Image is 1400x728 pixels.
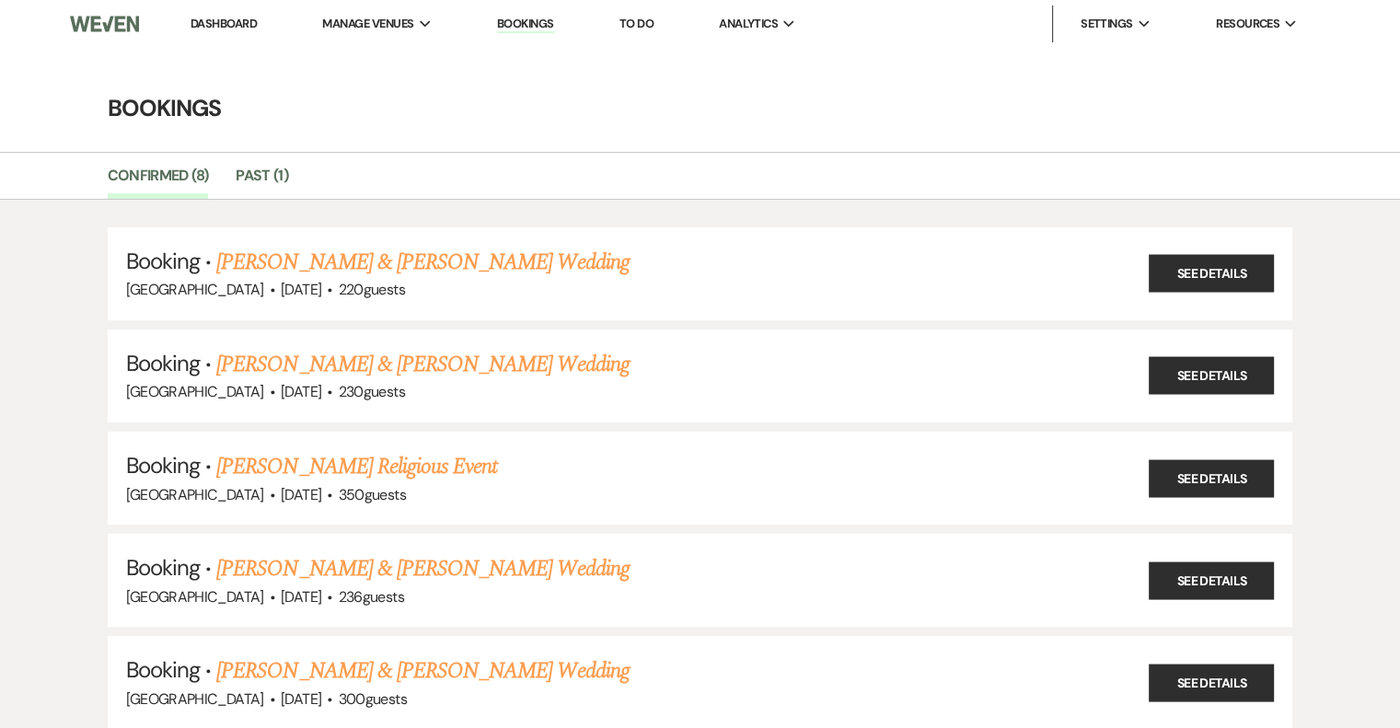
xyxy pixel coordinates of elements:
img: Weven Logo [70,5,139,43]
a: See Details [1149,459,1274,497]
span: Booking [126,349,200,377]
span: Booking [126,655,200,684]
a: Confirmed (8) [108,164,209,199]
span: [GEOGRAPHIC_DATA] [126,280,264,299]
span: Resources [1216,15,1279,33]
a: [PERSON_NAME] & [PERSON_NAME] Wedding [216,246,629,279]
span: [DATE] [281,280,321,299]
span: [GEOGRAPHIC_DATA] [126,689,264,709]
a: Dashboard [191,16,257,31]
span: 236 guests [339,587,404,607]
a: See Details [1149,664,1274,701]
a: See Details [1149,255,1274,293]
span: [GEOGRAPHIC_DATA] [126,382,264,401]
span: 300 guests [339,689,407,709]
a: Bookings [497,16,554,33]
a: To Do [619,16,654,31]
span: [DATE] [281,382,321,401]
a: Past (1) [236,164,288,199]
span: [GEOGRAPHIC_DATA] [126,485,264,504]
a: [PERSON_NAME] & [PERSON_NAME] Wedding [216,552,629,585]
span: [DATE] [281,689,321,709]
h4: Bookings [38,92,1363,124]
span: 230 guests [339,382,405,401]
span: [DATE] [281,587,321,607]
span: 350 guests [339,485,406,504]
a: [PERSON_NAME] & [PERSON_NAME] Wedding [216,348,629,381]
span: 220 guests [339,280,405,299]
span: Manage Venues [322,15,413,33]
span: [DATE] [281,485,321,504]
a: See Details [1149,357,1274,395]
a: [PERSON_NAME] Religious Event [216,450,497,483]
span: Settings [1081,15,1133,33]
span: Booking [126,451,200,480]
a: [PERSON_NAME] & [PERSON_NAME] Wedding [216,654,629,688]
span: Booking [126,553,200,582]
span: Analytics [719,15,778,33]
span: [GEOGRAPHIC_DATA] [126,587,264,607]
span: Booking [126,247,200,275]
a: See Details [1149,561,1274,599]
